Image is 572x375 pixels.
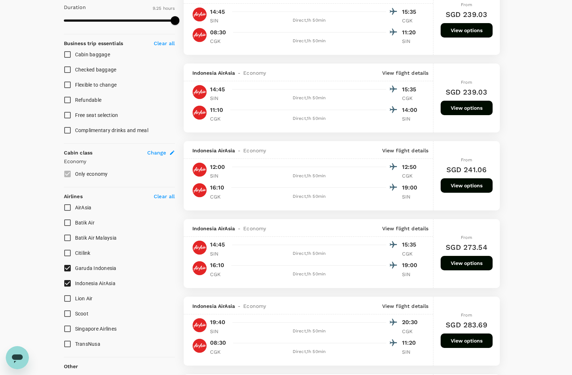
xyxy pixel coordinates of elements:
[210,193,228,200] p: CGK
[441,178,493,193] button: View options
[192,240,207,255] img: QZ
[75,67,117,73] span: Checked baggage
[402,339,420,347] p: 11:20
[402,38,420,45] p: SIN
[402,85,420,94] p: 15:35
[232,38,386,45] div: Direct , 1h 50min
[75,280,115,286] span: Indonesia AirAsia
[402,183,420,192] p: 19:00
[210,172,228,179] p: SIN
[402,17,420,24] p: CGK
[192,183,207,197] img: QZ
[75,235,117,241] span: Batik Air Malaysia
[192,147,235,154] span: Indonesia AirAsia
[75,82,117,88] span: Flexible to change
[154,193,175,200] p: Clear all
[64,150,93,156] strong: Cabin class
[402,163,420,171] p: 12:50
[75,171,108,177] span: Only economy
[210,271,228,278] p: CGK
[147,149,166,156] span: Change
[232,193,386,200] div: Direct , 1h 50min
[461,157,472,162] span: From
[153,6,175,11] span: 9.25 hours
[192,105,207,120] img: QZ
[382,302,429,310] p: View flight details
[402,261,420,270] p: 19:00
[154,40,175,47] p: Clear all
[243,69,266,77] span: Economy
[382,225,429,232] p: View flight details
[75,112,118,118] span: Free seat selection
[402,106,420,114] p: 14:00
[210,183,224,192] p: 16:10
[461,313,472,318] span: From
[192,302,235,310] span: Indonesia AirAsia
[232,348,386,356] div: Direct , 1h 50min
[210,250,228,257] p: SIN
[402,250,420,257] p: CGK
[64,4,86,11] p: Duration
[192,28,207,42] img: QZ
[75,296,93,301] span: Lion Air
[402,28,420,37] p: 11:20
[461,2,472,7] span: From
[402,348,420,356] p: SIN
[210,261,224,270] p: 16:10
[402,95,420,102] p: CGK
[192,339,207,353] img: QZ
[192,85,207,99] img: QZ
[243,302,266,310] span: Economy
[446,164,487,175] h6: SGD 241.06
[75,311,88,317] span: Scoot
[243,147,266,154] span: Economy
[402,8,420,16] p: 15:35
[446,319,487,331] h6: SGD 283.69
[235,69,243,77] span: -
[192,7,207,22] img: QZ
[441,23,493,38] button: View options
[446,241,487,253] h6: SGD 273.54
[75,97,102,103] span: Refundable
[75,250,91,256] span: Citilink
[382,147,429,154] p: View flight details
[402,240,420,249] p: 15:35
[210,348,228,356] p: CGK
[232,17,386,24] div: Direct , 1h 50min
[75,52,110,57] span: Cabin baggage
[461,80,472,85] span: From
[192,69,235,77] span: Indonesia AirAsia
[232,328,386,335] div: Direct , 1h 50min
[232,95,386,102] div: Direct , 1h 50min
[210,38,228,45] p: CGK
[210,115,228,122] p: CGK
[210,17,228,24] p: SIN
[402,328,420,335] p: CGK
[235,147,243,154] span: -
[446,86,488,98] h6: SGD 239.03
[402,115,420,122] p: SIN
[210,240,225,249] p: 14:45
[235,302,243,310] span: -
[232,250,386,257] div: Direct , 1h 50min
[243,225,266,232] span: Economy
[64,363,78,370] p: Other
[210,163,225,171] p: 12:00
[402,271,420,278] p: SIN
[75,127,148,133] span: Complimentary drinks and meal
[402,172,420,179] p: CGK
[210,85,225,94] p: 14:45
[75,205,92,210] span: AirAsia
[235,225,243,232] span: -
[461,235,472,240] span: From
[210,8,225,16] p: 14:45
[441,333,493,348] button: View options
[192,225,235,232] span: Indonesia AirAsia
[75,326,117,332] span: Singapore Airlines
[75,341,100,347] span: TransNusa
[446,9,488,20] h6: SGD 239.03
[75,265,117,271] span: Garuda Indonesia
[402,318,420,327] p: 20:30
[402,193,420,200] p: SIN
[210,28,226,37] p: 08:30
